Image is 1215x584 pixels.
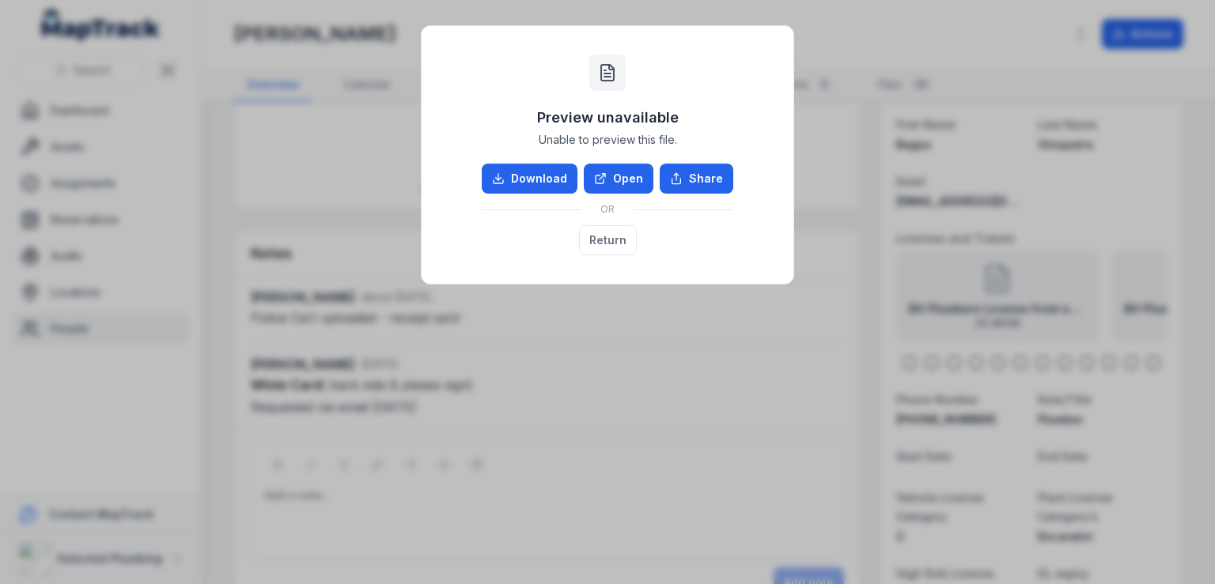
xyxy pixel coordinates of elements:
a: Open [584,164,653,194]
a: Download [482,164,577,194]
button: Return [579,225,637,255]
h3: Preview unavailable [537,107,679,129]
div: OR [482,194,733,225]
button: Share [660,164,733,194]
span: Unable to preview this file. [539,132,677,148]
